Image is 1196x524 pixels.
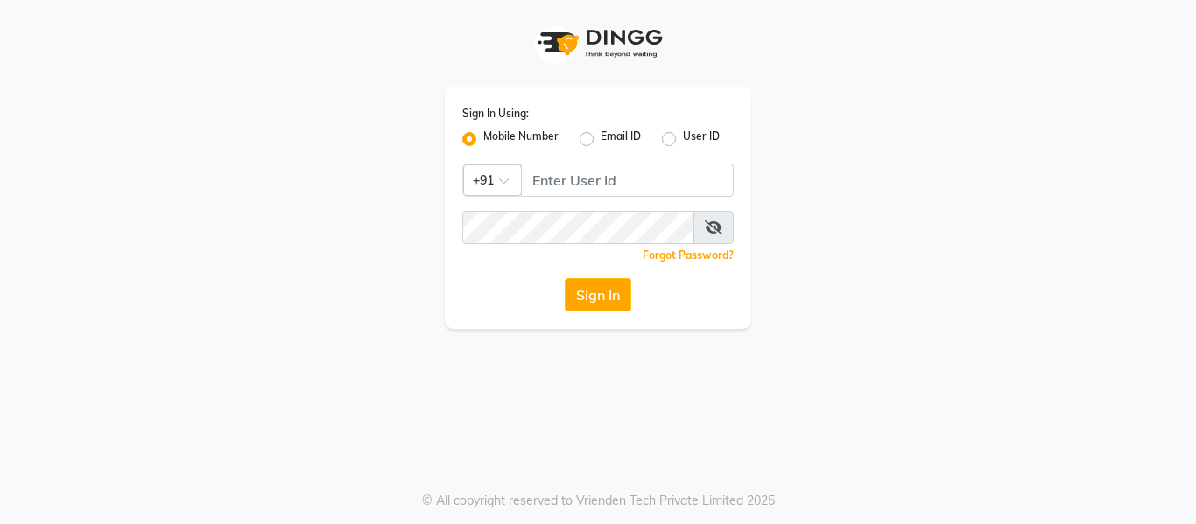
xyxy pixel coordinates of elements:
[528,17,668,69] img: logo1.svg
[462,106,529,122] label: Sign In Using:
[601,129,641,150] label: Email ID
[521,164,734,197] input: Username
[565,278,631,311] button: Sign In
[683,129,720,150] label: User ID
[643,248,734,262] a: Forgot Password?
[483,129,559,150] label: Mobile Number
[462,211,694,244] input: Username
